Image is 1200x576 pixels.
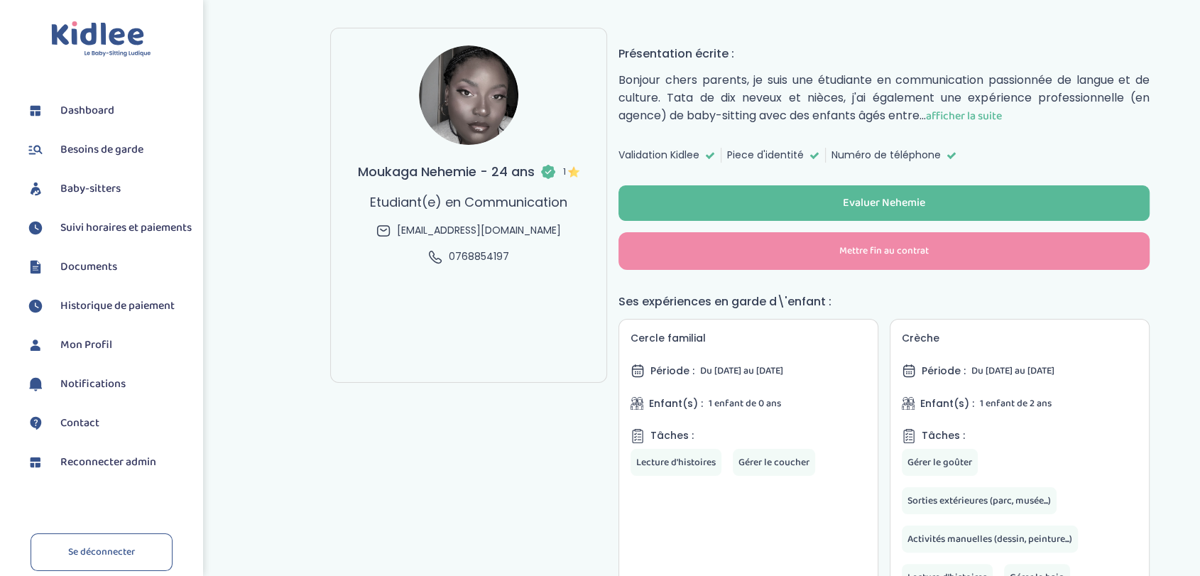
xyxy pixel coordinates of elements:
span: Gérer le coucher [738,455,809,470]
a: Notifications [25,374,192,395]
img: profil.svg [25,335,46,356]
span: Notifications [60,376,126,393]
p: Bonjour chers parents, je suis une étudiante en communication passionnée de langue et de culture.... [618,71,1150,125]
span: Reconnecter admin [60,454,156,471]
a: Reconnecter admin [25,452,192,473]
h4: Ses expériences en garde d\'enfant : [618,293,1150,310]
span: Activités manuelles (dessin, peinture...) [907,531,1072,547]
span: Tâches : [922,428,965,443]
span: Besoins de garde [60,141,143,158]
span: 1 enfant de 2 ans [980,396,1052,411]
a: Mon Profil [25,335,192,356]
span: [EMAIL_ADDRESS][DOMAIN_NAME] [396,223,560,238]
h3: Moukaga Nehemie - 24 ans [357,162,579,181]
span: Piece d'identité [727,148,804,163]
span: Mon Profil [60,337,112,354]
span: Documents [60,259,117,276]
h5: Crèche [902,331,1138,346]
img: suivihoraire.svg [25,295,46,317]
h5: Cercle familial [631,331,866,346]
a: Suivi horaires et paiements [25,217,192,239]
span: Mettre fin au contrat [839,244,929,259]
img: besoin.svg [25,139,46,161]
button: Evaluer Nehemie [618,185,1150,221]
span: afficher la suite [926,107,1002,125]
span: Historique de paiement [60,298,175,315]
a: Historique de paiement [25,295,192,317]
span: Tâches : [650,428,694,443]
img: notification.svg [25,374,46,395]
img: logo.svg [51,21,151,58]
img: suivihoraire.svg [25,217,46,239]
span: Suivi horaires et paiements [60,219,192,237]
span: 1 enfant de 0 ans [709,396,781,411]
div: Evaluer Nehemie [843,195,925,212]
img: dashboard.svg [25,100,46,121]
span: Sorties extérieures (parc, musée...) [907,493,1051,509]
img: documents.svg [25,256,46,278]
span: Dashboard [60,102,114,119]
p: Etudiant(e) en Communication [370,192,567,212]
span: Lecture d'histoires [636,455,716,470]
span: Gérer le goûter [907,455,972,470]
span: Baby-sitters [60,180,121,197]
img: dashboard.svg [25,452,46,473]
span: Du [DATE] au [DATE] [971,363,1054,379]
span: Contact [60,415,99,432]
a: Documents [25,256,192,278]
span: Période : [650,364,694,379]
span: 1 [562,165,579,179]
a: Besoins de garde [25,139,192,161]
img: avatar [419,45,518,145]
a: Baby-sitters [25,178,192,200]
span: Enfant(s) : [920,396,974,411]
button: Mettre fin au contrat [618,232,1150,270]
img: contact.svg [25,413,46,434]
span: Du [DATE] au [DATE] [700,363,783,379]
h4: Présentation écrite : [618,45,1150,63]
a: Dashboard [25,100,192,121]
a: Se déconnecter [31,533,173,571]
a: Contact [25,413,192,434]
span: Validation Kidlee [618,148,699,163]
span: 0768854197 [448,249,508,264]
span: Période : [922,364,966,379]
span: Enfant(s) : [649,396,703,411]
span: Numéro de téléphone [831,148,941,163]
img: babysitters.svg [25,178,46,200]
